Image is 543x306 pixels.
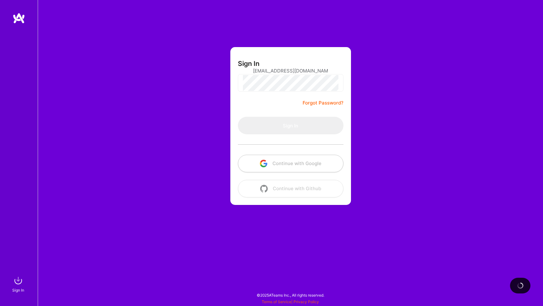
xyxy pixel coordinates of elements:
[238,117,343,134] button: Sign In
[260,160,267,167] img: icon
[38,287,543,303] div: © 2025 ATeams Inc., All rights reserved.
[262,299,291,304] a: Terms of Service
[253,63,328,79] input: Email...
[303,99,343,107] a: Forgot Password?
[12,274,25,287] img: sign in
[13,13,25,24] img: logo
[262,299,319,304] span: |
[12,287,24,293] div: Sign In
[13,274,25,293] a: sign inSign In
[238,180,343,197] button: Continue with Github
[516,281,524,290] img: loading
[293,299,319,304] a: Privacy Policy
[260,185,268,192] img: icon
[238,60,260,67] h3: Sign In
[238,155,343,172] button: Continue with Google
